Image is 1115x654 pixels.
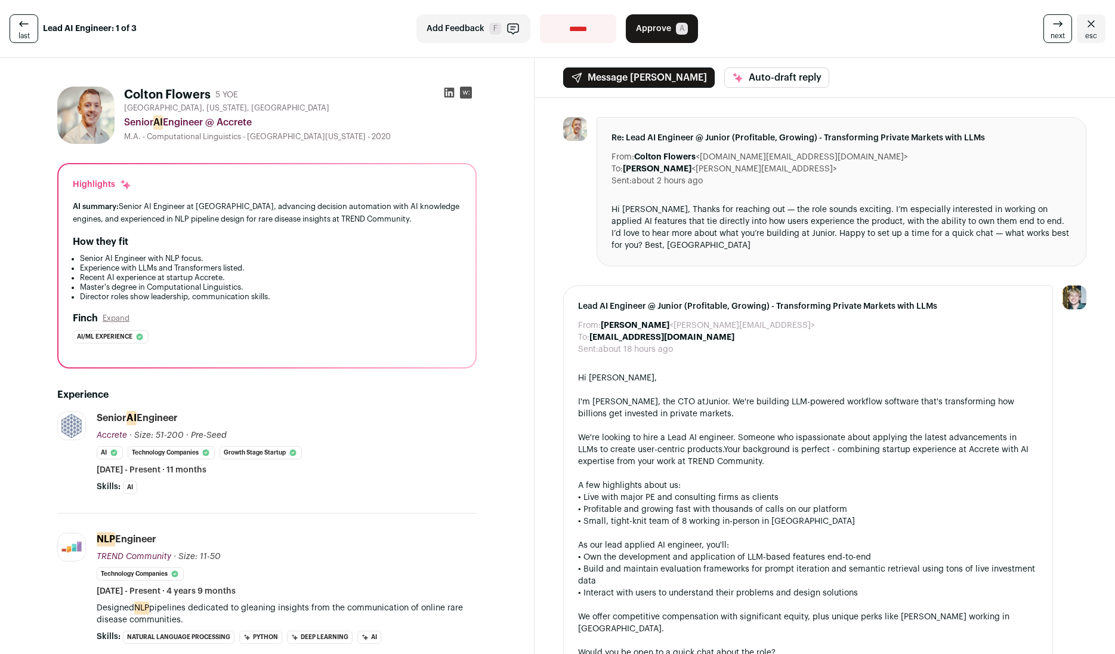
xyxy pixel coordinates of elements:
span: Re: Lead AI Engineer @ Junior (Profitable, Growing) - Transforming Private Markets with LLMs [611,132,1071,144]
div: Engineer [97,533,156,546]
mark: AI [126,411,137,425]
b: [PERSON_NAME] [601,321,669,330]
li: Technology Companies [128,446,215,459]
span: esc [1085,31,1097,41]
div: Senior Engineer @ Accrete [124,115,477,130]
div: • Interact with users to understand their problems and design solutions [578,587,1038,599]
strong: Lead AI Engineer: 1 of 3 [43,23,137,35]
span: [DATE] - Present · 4 years 9 months [97,585,236,597]
li: Growth Stage Startup [220,446,302,459]
span: Approve [636,23,671,35]
span: · Size: 11-50 [174,552,221,561]
span: [GEOGRAPHIC_DATA], [US_STATE], [GEOGRAPHIC_DATA] [124,103,329,113]
li: Deep Learning [287,631,353,644]
dd: <[DOMAIN_NAME][EMAIL_ADDRESS][DOMAIN_NAME]> [634,151,908,163]
div: Senior Engineer [97,412,178,425]
dt: Sent: [578,343,598,355]
li: Director roles show leadership, communication skills. [80,292,461,302]
div: Senior AI Engineer at [GEOGRAPHIC_DATA], advancing decision automation with AI knowledge engines,... [73,200,461,225]
a: next [1043,14,1072,43]
div: Hi [PERSON_NAME], [578,372,1038,384]
span: Add Feedback [427,23,484,35]
mark: AI [153,115,163,130]
li: Natural Language Processing [123,631,234,644]
div: 5 YOE [215,89,238,101]
mark: NLP [134,601,149,615]
a: Close [1077,14,1105,43]
dt: To: [611,163,623,175]
span: [DATE] - Present · 11 months [97,464,206,476]
mark: NLP [97,532,115,546]
span: next [1051,31,1065,41]
div: • Small, tight-knit team of 8 working in-person in [GEOGRAPHIC_DATA] [578,515,1038,527]
dt: Sent: [611,175,632,187]
button: Expand [103,314,129,323]
button: Message [PERSON_NAME] [563,67,715,88]
a: last [10,14,38,43]
li: Python [239,631,282,644]
img: a932b5ddc5916fb8987a85053e5b92c0a8e55125d23289a08fdbc819cbd0a0fc.jpg [58,533,85,561]
span: · Size: 51-200 [129,431,184,440]
span: TREND Community [97,552,171,561]
span: · [186,429,189,441]
dt: From: [611,151,634,163]
div: • Live with major PE and consulting firms as clients [578,492,1038,503]
p: Designed pipelines dedicated to gleaning insights from the communication of online rare disease c... [97,602,477,626]
span: Skills: [97,481,121,493]
span: Lead AI Engineer @ Junior (Profitable, Growing) - Transforming Private Markets with LLMs [578,300,1038,312]
dt: From: [578,320,601,331]
div: • Own the development and application of LLM-based features end-to-end [578,551,1038,563]
li: Experience with LLMs and Transformers listed. [80,263,461,273]
li: Senior AI Engineer with NLP focus. [80,254,461,263]
li: AI [357,631,381,644]
dt: To: [578,331,589,343]
div: A few highlights about us: [578,480,1038,492]
dd: <[PERSON_NAME][EMAIL_ADDRESS]> [601,320,815,331]
li: Recent AI experience at startup Accrete. [80,273,461,283]
b: [EMAIL_ADDRESS][DOMAIN_NAME] [589,333,734,342]
li: AI [123,481,137,494]
div: M.A. - Computational Linguistics - [GEOGRAPHIC_DATA][US_STATE] - 2020 [124,132,477,142]
b: Colton Flowers [634,153,696,161]
span: AI summary: [73,202,119,210]
a: Junior [705,398,728,406]
button: Approve A [626,14,698,43]
b: [PERSON_NAME] [623,165,691,173]
dd: <[PERSON_NAME][EMAIL_ADDRESS]> [623,163,837,175]
div: I'm [PERSON_NAME], the CTO at . We're building LLM-powered workflow software that's transforming ... [578,396,1038,420]
div: • Build and maintain evaluation frameworks for prompt iteration and semantic retrieval using tons... [578,563,1038,587]
img: 46f09b37b6902d07b5ac9939b582a95be1e3ae8e3a67dd0ca9e6c3bcc7ca1783.jpg [563,117,587,141]
h2: How they fit [73,235,128,249]
span: Ai/ml experience [77,331,132,343]
button: Add Feedback F [416,14,530,43]
div: We offer competitive compensation with significant equity, plus unique perks like [PERSON_NAME] w... [578,611,1038,635]
span: last [18,31,30,41]
dd: about 18 hours ago [598,343,673,355]
dd: about 2 hours ago [632,175,703,187]
span: Pre-Seed [191,431,227,440]
li: AI [97,446,123,459]
div: Hi [PERSON_NAME], Thanks for reaching out — the role sounds exciting. I’m especially interested i... [611,204,1071,251]
li: Master's degree in Computational Linguistics. [80,283,461,292]
img: 6494470-medium_jpg [1063,285,1086,309]
div: As our lead applied AI engineer, you'll: [578,539,1038,551]
h2: Finch [73,311,98,326]
span: Accrete [97,431,127,440]
h1: Colton Flowers [124,87,211,103]
div: • Profitable and growing fast with thousands of calls on our platform [578,503,1038,515]
div: We're looking to hire a Lead AI engineer. Someone who is Your background is perfect - combining s... [578,432,1038,468]
img: 0a1b86759fbf2a0c1f756c636b28c2cd05030b8806bf9122c1a4eefc4e0b6d17.jpg [58,412,85,440]
img: 46f09b37b6902d07b5ac9939b582a95be1e3ae8e3a67dd0ca9e6c3bcc7ca1783.jpg [57,87,115,144]
span: A [676,23,688,35]
button: Auto-draft reply [724,67,829,88]
h2: Experience [57,388,477,402]
li: Technology Companies [97,567,184,581]
span: F [489,23,501,35]
div: Highlights [73,179,132,191]
span: Skills: [97,631,121,643]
